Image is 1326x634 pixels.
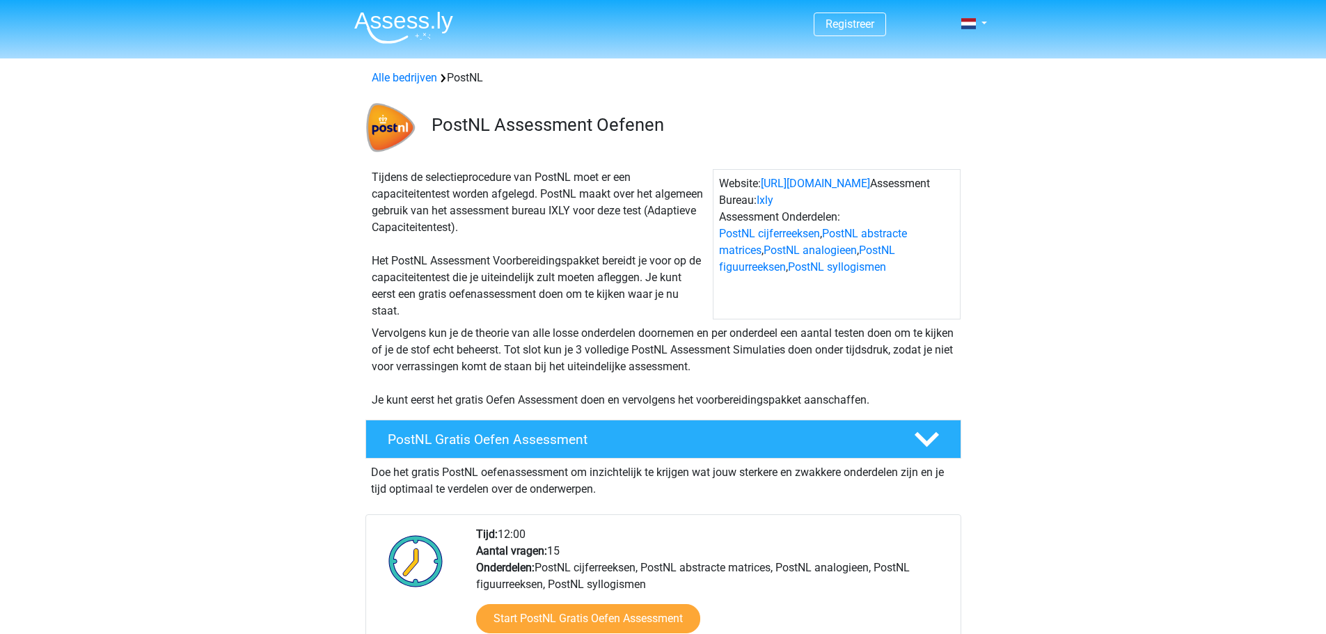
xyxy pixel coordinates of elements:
a: Alle bedrijven [372,71,437,84]
a: PostNL syllogismen [788,260,886,274]
div: Doe het gratis PostNL oefenassessment om inzichtelijk te krijgen wat jouw sterkere en zwakkere on... [365,459,961,498]
b: Tijd: [476,528,498,541]
a: Start PostNL Gratis Oefen Assessment [476,604,700,633]
a: [URL][DOMAIN_NAME] [761,177,870,190]
a: PostNL cijferreeksen [719,227,820,240]
div: PostNL [366,70,961,86]
a: PostNL Gratis Oefen Assessment [360,420,967,459]
div: Tijdens de selectieprocedure van PostNL moet er een capaciteitentest worden afgelegd. PostNL maak... [366,169,713,319]
img: Assessly [354,11,453,44]
div: Website: Assessment Bureau: Assessment Onderdelen: , , , , [713,169,961,319]
b: Aantal vragen: [476,544,547,557]
h3: PostNL Assessment Oefenen [432,114,950,136]
img: Klok [381,526,451,596]
a: Ixly [757,193,773,207]
a: PostNL analogieen [764,244,857,257]
div: Vervolgens kun je de theorie van alle losse onderdelen doornemen en per onderdeel een aantal test... [366,325,961,409]
h4: PostNL Gratis Oefen Assessment [388,431,892,447]
b: Onderdelen: [476,561,535,574]
a: Registreer [826,17,874,31]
